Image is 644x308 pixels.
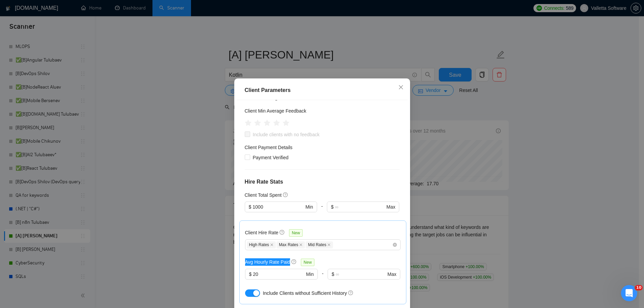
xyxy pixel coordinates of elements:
span: 10 [635,285,643,290]
span: close [398,85,404,90]
span: Max [387,270,396,278]
input: ∞ [335,203,385,211]
span: Include Clients without Sufficient History [263,290,347,296]
span: $ [249,203,252,211]
div: Client Parameters [245,86,400,94]
span: star [283,120,289,126]
span: Include clients with no feedback [250,131,323,138]
span: question-circle [283,192,288,197]
span: question-circle [348,290,354,295]
span: Min [306,270,314,278]
span: $ [331,203,334,211]
iframe: Intercom live chat [621,285,637,301]
h4: Client Payment Details [245,144,293,151]
span: close [299,243,303,246]
h4: Hire Rate Stats [245,178,400,186]
div: - [317,202,327,220]
span: New [289,229,303,237]
h5: Client Total Spent [245,191,282,199]
span: star [273,120,280,126]
span: close-circle [393,243,397,247]
input: 0 [253,203,304,211]
span: Max [386,203,395,211]
span: star [254,120,261,126]
span: close [327,243,331,246]
input: 0 [253,270,305,278]
input: ∞ [336,270,386,278]
span: question-circle [291,259,297,264]
span: $ [332,270,334,278]
span: Max Rates [277,241,305,248]
span: New [301,259,314,266]
span: close [270,243,273,246]
span: High Rates [247,241,276,248]
span: Payment Verified [250,154,291,161]
h5: Avg Hourly Rate Paid [245,258,290,266]
span: Mid Rates [306,241,333,248]
div: - [318,269,328,288]
span: star [264,120,270,126]
h5: Client Min Average Feedback [245,107,307,115]
span: question-circle [280,230,285,235]
button: Close [392,78,410,97]
span: star [245,120,252,126]
h5: Client Hire Rate [245,229,279,236]
span: $ [249,270,252,278]
span: Min [305,203,313,211]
